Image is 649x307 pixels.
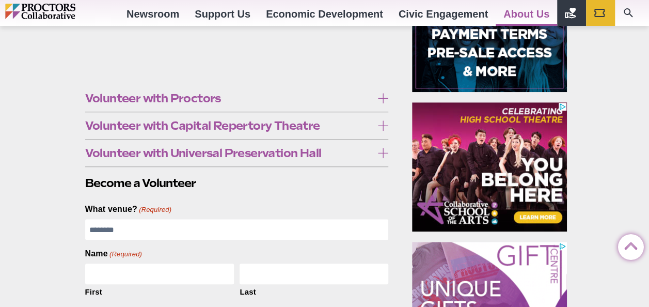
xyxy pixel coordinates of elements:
[138,205,171,214] span: (Required)
[85,147,373,159] span: Volunteer with Universal Preservation Hall
[85,204,172,215] label: What venue?
[85,120,373,131] span: Volunteer with Capital Repertory Theatre
[85,284,234,298] label: First
[85,175,389,191] h2: Become a Volunteer
[412,102,567,232] iframe: Advertisement
[85,93,373,104] span: Volunteer with Proctors
[240,284,388,298] label: Last
[85,248,142,259] legend: Name
[5,4,119,19] img: Proctors logo
[618,235,639,255] a: Back to Top
[108,250,142,259] span: (Required)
